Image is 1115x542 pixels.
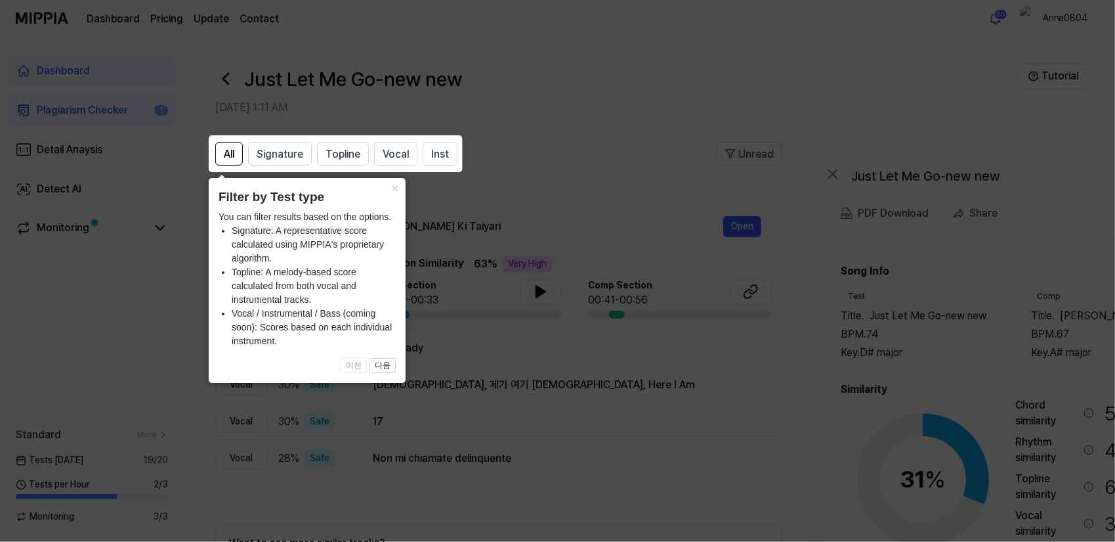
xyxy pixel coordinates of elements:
button: Inst [423,142,457,166]
li: Vocal / Instrumental / Bass (coming soon): Scores based on each individual instrument. [232,307,396,348]
span: Signature [257,147,303,162]
button: All [215,142,243,166]
span: Inst [431,147,449,162]
div: You can filter results based on the options. [219,210,396,348]
button: Close [385,178,406,196]
button: Vocal [374,142,417,166]
span: Vocal [383,147,409,162]
span: All [224,147,234,162]
li: Signature: A representative score calculated using MIPPIA's proprietary algorithm. [232,224,396,265]
button: Signature [248,142,312,166]
li: Topline: A melody-based score calculated from both vocal and instrumental tracks. [232,265,396,307]
button: 다음 [369,358,396,374]
span: Topline [326,147,360,162]
header: Filter by Test type [219,188,396,207]
button: Topline [317,142,369,166]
